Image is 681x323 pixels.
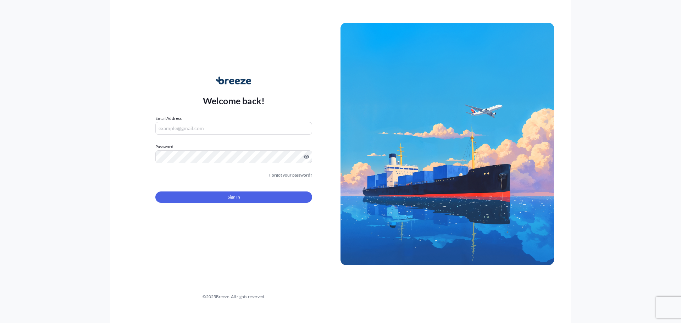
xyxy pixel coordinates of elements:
input: example@gmail.com [155,122,312,135]
label: Password [155,143,312,150]
label: Email Address [155,115,182,122]
button: Sign In [155,191,312,203]
p: Welcome back! [203,95,265,106]
img: Ship illustration [340,23,554,265]
span: Sign In [228,194,240,201]
button: Show password [304,154,309,160]
a: Forgot your password? [269,172,312,179]
div: © 2025 Breeze. All rights reserved. [127,293,340,300]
